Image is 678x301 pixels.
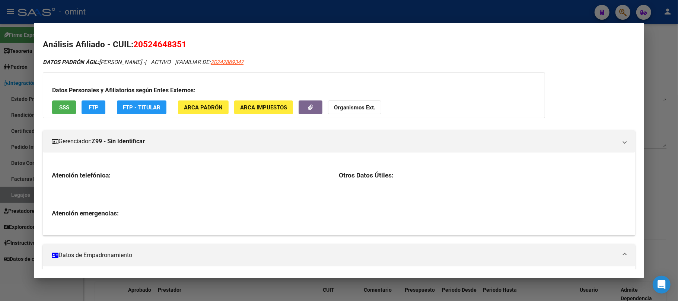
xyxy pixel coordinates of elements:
h2: Análisis Afiliado - CUIL: [43,38,635,51]
button: SSS [52,100,76,114]
i: | ACTIVO | [43,59,243,65]
h3: Atención emergencias: [52,209,330,217]
mat-panel-title: Datos de Empadronamiento [52,251,617,260]
mat-panel-title: Gerenciador: [52,137,617,146]
button: Organismos Ext. [328,100,381,114]
h3: Otros Datos Útiles: [339,171,626,179]
button: FTP [82,100,105,114]
button: ARCA Impuestos [234,100,293,114]
span: [PERSON_NAME] - [43,59,145,65]
h3: Atención telefónica: [52,171,330,179]
span: FTP [89,104,99,111]
h3: Datos Personales y Afiliatorios según Entes Externos: [52,86,536,95]
span: ARCA Impuestos [240,104,287,111]
strong: DATOS PADRÓN ÁGIL: [43,59,99,65]
button: FTP - Titular [117,100,166,114]
div: Gerenciador:Z99 - Sin Identificar [43,153,635,236]
strong: Organismos Ext. [334,104,375,111]
span: FTP - Titular [123,104,160,111]
mat-expansion-panel-header: Gerenciador:Z99 - Sin Identificar [43,130,635,153]
span: ARCA Padrón [184,104,223,111]
button: ARCA Padrón [178,100,229,114]
span: 20242869347 [211,59,243,65]
span: FAMILIAR DE: [176,59,243,65]
span: 20524648351 [133,39,187,49]
span: SSS [59,104,69,111]
strong: Z99 - Sin Identificar [92,137,145,146]
div: Open Intercom Messenger [653,276,671,294]
mat-expansion-panel-header: Datos de Empadronamiento [43,244,635,266]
